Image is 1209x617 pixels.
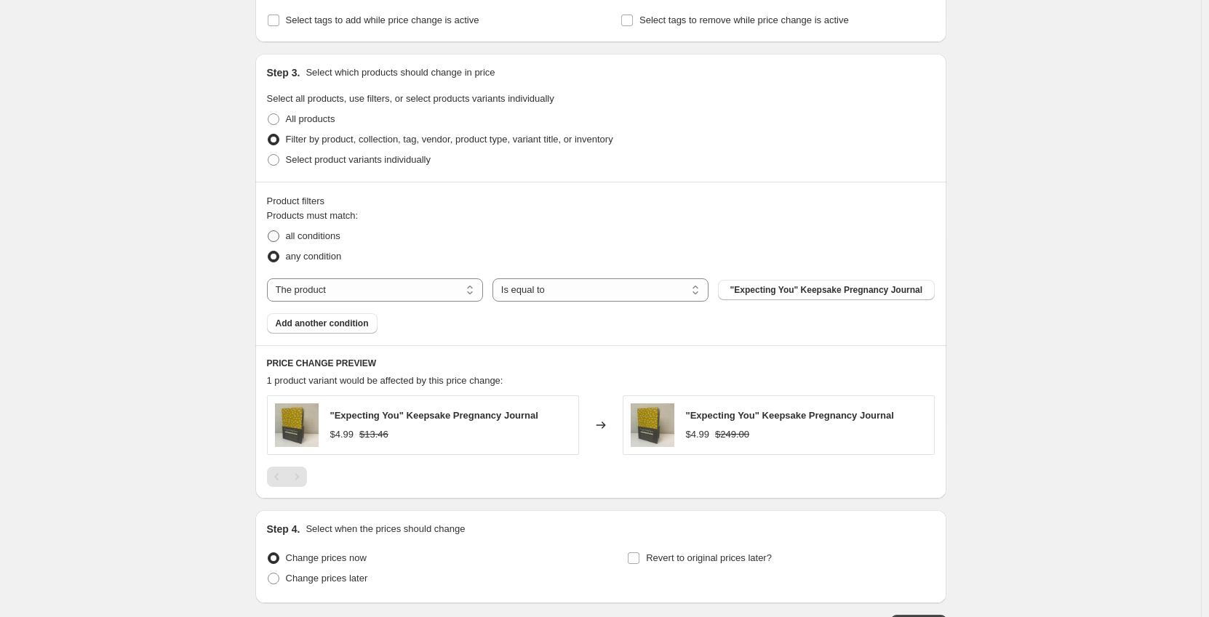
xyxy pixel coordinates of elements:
h2: Step 4. [267,522,300,536]
strike: $13.46 [359,427,388,442]
span: Select all products, use filters, or select products variants individually [267,93,554,104]
strike: $249.00 [715,427,749,442]
span: 1 product variant would be affected by this price change: [267,375,503,386]
span: any condition [286,251,342,262]
p: Select when the prices should change [306,522,465,536]
div: $4.99 [686,427,710,442]
div: $4.99 [330,427,354,442]
div: Product filters [267,194,935,209]
span: Select tags to add while price change is active [286,15,479,25]
button: "Expecting You" Keepsake Pregnancy Journal [718,280,934,300]
span: Add another condition [276,318,369,329]
h6: PRICE CHANGE PREVIEW [267,358,935,369]
span: Change prices later [286,573,368,584]
span: "Expecting You" Keepsake Pregnancy Journal [730,284,922,296]
img: 6b2fe9d5e7f32277662152f24dc65371_80x.jpg [631,403,674,447]
p: Select which products should change in price [306,65,495,80]
span: Products must match: [267,210,359,221]
span: "Expecting You" Keepsake Pregnancy Journal [686,410,894,421]
span: All products [286,113,335,124]
button: Add another condition [267,313,378,334]
span: Revert to original prices later? [646,552,772,563]
nav: Pagination [267,467,307,487]
span: Filter by product, collection, tag, vendor, product type, variant title, or inventory [286,134,613,145]
span: all conditions [286,230,340,241]
img: 6b2fe9d5e7f32277662152f24dc65371_80x.jpg [275,403,319,447]
h2: Step 3. [267,65,300,80]
span: Change prices now [286,552,367,563]
span: "Expecting You" Keepsake Pregnancy Journal [330,410,538,421]
span: Select product variants individually [286,154,431,165]
span: Select tags to remove while price change is active [639,15,849,25]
